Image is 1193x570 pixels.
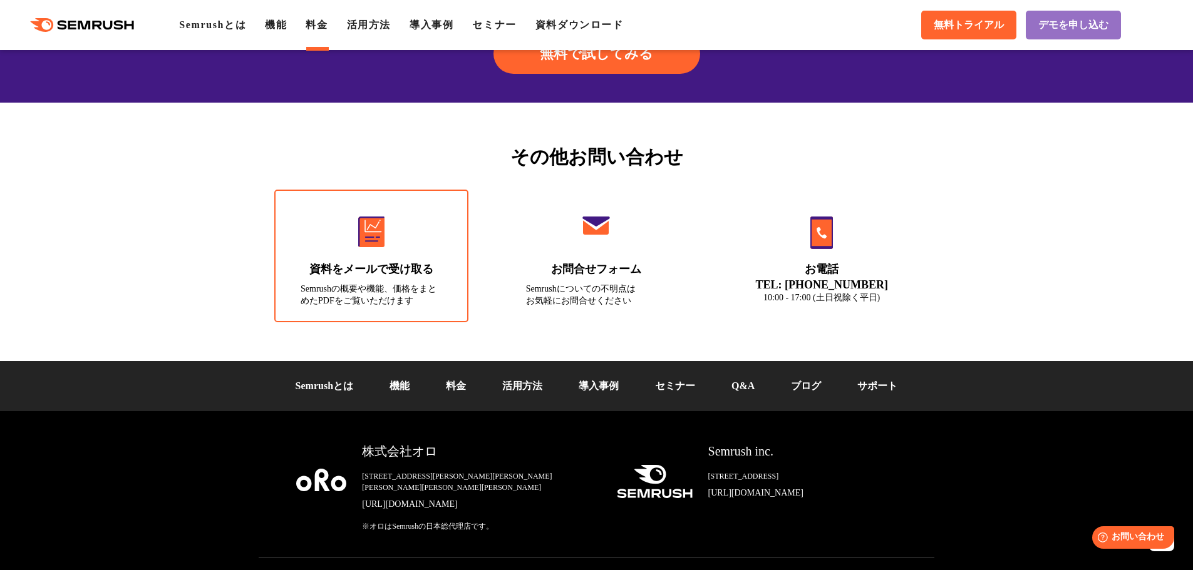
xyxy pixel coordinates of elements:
[934,19,1004,32] span: 無料トライアル
[362,471,596,493] div: [STREET_ADDRESS][PERSON_NAME][PERSON_NAME][PERSON_NAME][PERSON_NAME][PERSON_NAME]
[179,19,246,30] a: Semrushとは
[708,471,897,482] div: [STREET_ADDRESS]
[791,380,821,391] a: ブログ
[362,498,596,511] a: [URL][DOMAIN_NAME]
[472,19,516,30] a: セミナー
[1082,521,1179,556] iframe: Help widget launcher
[708,442,897,461] div: Semrush inc.
[362,442,596,461] div: 株式会社オロ
[708,487,897,499] a: [URL][DOMAIN_NAME]
[751,278,892,292] div: TEL: [PHONE_NUMBER]
[579,380,619,391] a: 導入事例
[274,190,468,322] a: 資料をメールで受け取る Semrushの概要や機能、価格をまとめたPDFをご覧いただけます
[296,469,346,491] img: oro company
[526,283,668,307] div: Semrushについての不明点は お気軽にお問合せください
[259,143,934,171] div: その他お問い合わせ
[493,34,700,74] a: 無料で試してみる
[265,19,287,30] a: 機能
[301,262,442,277] div: 資料をメールで受け取る
[500,190,694,322] a: お問合せフォーム Semrushについての不明点はお気軽にお問合せください
[535,19,624,30] a: 資料ダウンロード
[540,44,653,63] span: 無料で試してみる
[751,262,892,277] div: お電話
[446,380,466,391] a: 料金
[857,380,897,391] a: サポート
[731,380,755,391] a: Q&A
[655,380,695,391] a: セミナー
[526,262,668,277] div: お問合せフォーム
[502,380,542,391] a: 活用方法
[751,292,892,303] div: 10:00 - 17:00 (土日祝除く平日)
[921,11,1016,39] a: 無料トライアル
[296,380,353,391] a: Semrushとは
[362,521,596,532] div: ※オロはSemrushの日本総代理店です。
[390,380,410,391] a: 機能
[1026,11,1121,39] a: デモを申し込む
[1038,19,1108,32] span: デモを申し込む
[301,283,442,307] div: Semrushの概要や機能、価格をまとめたPDFをご覧いただけます
[410,19,453,30] a: 導入事例
[306,19,328,30] a: 料金
[347,19,391,30] a: 活用方法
